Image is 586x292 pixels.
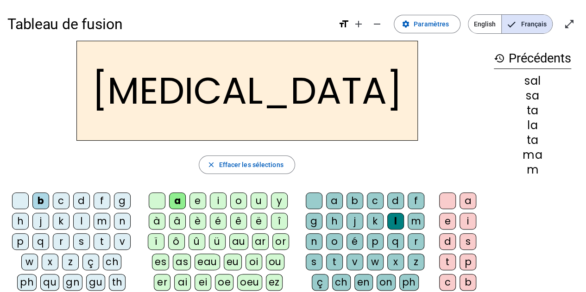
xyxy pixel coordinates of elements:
button: Paramètres [394,15,460,33]
div: b [460,274,476,291]
div: â [169,213,186,230]
div: ch [332,274,351,291]
div: ç [82,254,99,270]
div: b [347,193,363,209]
div: au [229,233,248,250]
button: Entrer en plein écran [560,15,579,33]
div: ta [494,105,571,116]
div: q [32,233,49,250]
div: j [347,213,363,230]
div: v [114,233,131,250]
div: gn [63,274,82,291]
mat-button-toggle-group: Language selection [468,14,553,34]
div: û [189,233,205,250]
div: v [347,254,363,270]
mat-icon: format_size [338,19,349,30]
div: p [367,233,384,250]
div: w [367,254,384,270]
div: e [189,193,206,209]
div: à [149,213,165,230]
div: x [387,254,404,270]
span: Français [502,15,552,33]
div: t [326,254,343,270]
div: ê [230,213,247,230]
div: z [62,254,79,270]
div: ar [252,233,269,250]
div: n [306,233,322,250]
div: eu [224,254,242,270]
div: m [408,213,424,230]
div: i [210,193,227,209]
div: b [32,193,49,209]
div: la [494,120,571,131]
span: Effacer les sélections [219,159,283,170]
div: q [387,233,404,250]
div: th [109,274,126,291]
div: ô [168,233,185,250]
div: y [271,193,288,209]
div: r [408,233,424,250]
div: m [494,164,571,175]
div: i [460,213,476,230]
mat-icon: add [353,19,364,30]
mat-icon: history [494,53,505,64]
div: oeu [237,274,262,291]
div: g [306,213,322,230]
div: ma [494,149,571,161]
div: p [460,254,476,270]
div: f [94,193,110,209]
mat-icon: settings [402,20,410,28]
div: o [326,233,343,250]
div: r [53,233,69,250]
div: gu [86,274,105,291]
button: Effacer les sélections [199,155,295,174]
div: è [189,213,206,230]
div: x [42,254,58,270]
div: z [408,254,424,270]
div: k [367,213,384,230]
h2: [MEDICAL_DATA] [76,41,418,141]
span: English [468,15,501,33]
div: on [377,274,396,291]
div: t [94,233,110,250]
button: Diminuer la taille de la police [368,15,386,33]
div: c [367,193,384,209]
div: p [12,233,29,250]
div: ch [103,254,121,270]
div: ü [209,233,226,250]
div: a [169,193,186,209]
div: sa [494,90,571,101]
h3: Précédents [494,48,571,69]
div: ou [266,254,284,270]
div: m [94,213,110,230]
div: qu [40,274,59,291]
div: l [387,213,404,230]
div: ë [251,213,267,230]
span: Paramètres [414,19,449,30]
div: d [387,193,404,209]
div: or [272,233,289,250]
div: h [326,213,343,230]
h1: Tableau de fusion [7,9,331,39]
div: ph [399,274,419,291]
div: c [53,193,69,209]
div: s [460,233,476,250]
div: o [230,193,247,209]
div: d [439,233,456,250]
div: ez [266,274,283,291]
div: ai [174,274,191,291]
div: é [210,213,227,230]
div: en [354,274,373,291]
div: u [251,193,267,209]
div: ç [312,274,328,291]
div: ta [494,135,571,146]
div: a [460,193,476,209]
div: é [347,233,363,250]
div: l [73,213,90,230]
div: a [326,193,343,209]
div: w [21,254,38,270]
div: ï [148,233,164,250]
div: e [439,213,456,230]
div: oe [215,274,233,291]
div: g [114,193,131,209]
